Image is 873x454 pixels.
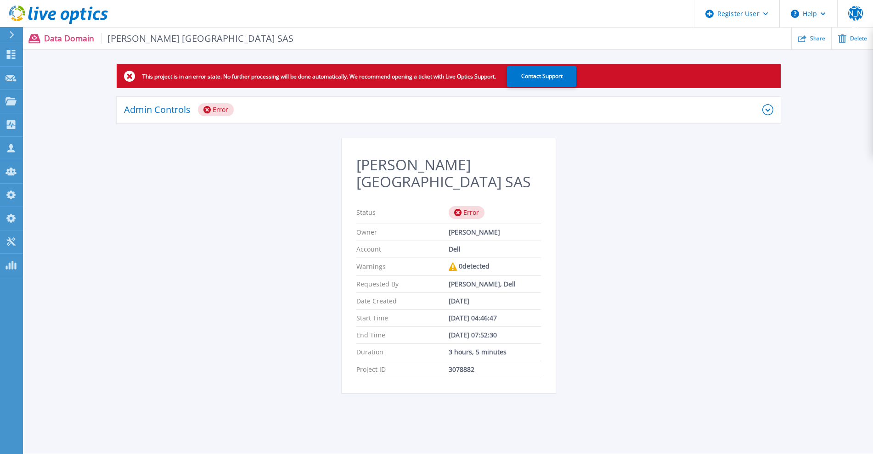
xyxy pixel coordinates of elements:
p: Date Created [356,297,449,305]
h2: [PERSON_NAME] [GEOGRAPHIC_DATA] SAS [356,157,541,191]
p: Owner [356,229,449,236]
p: Admin Controls [124,105,191,114]
div: 0 detected [449,263,541,271]
div: Error [198,103,234,116]
div: Dell [449,246,541,253]
div: 3 hours, 5 minutes [449,348,541,356]
div: [DATE] 04:46:47 [449,314,541,322]
p: Requested By [356,280,449,288]
p: This project is in an error state. No further processing will be done automatically. We recommend... [142,73,496,80]
p: Project ID [356,366,449,373]
p: Account [356,246,449,253]
p: Duration [356,348,449,356]
div: Error [449,206,484,219]
span: Share [810,36,825,41]
span: [PERSON_NAME] [GEOGRAPHIC_DATA] SAS [101,33,294,44]
div: [PERSON_NAME] [449,229,541,236]
p: Status [356,206,449,219]
div: [PERSON_NAME], Dell [449,280,541,288]
div: [DATE] [449,297,541,305]
p: Data Domain [44,33,294,44]
p: Warnings [356,263,449,271]
div: [DATE] 07:52:30 [449,331,541,339]
button: Contact Support [507,66,576,87]
p: Start Time [356,314,449,322]
div: 3078882 [449,366,541,373]
p: End Time [356,331,449,339]
span: Delete [850,36,867,41]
